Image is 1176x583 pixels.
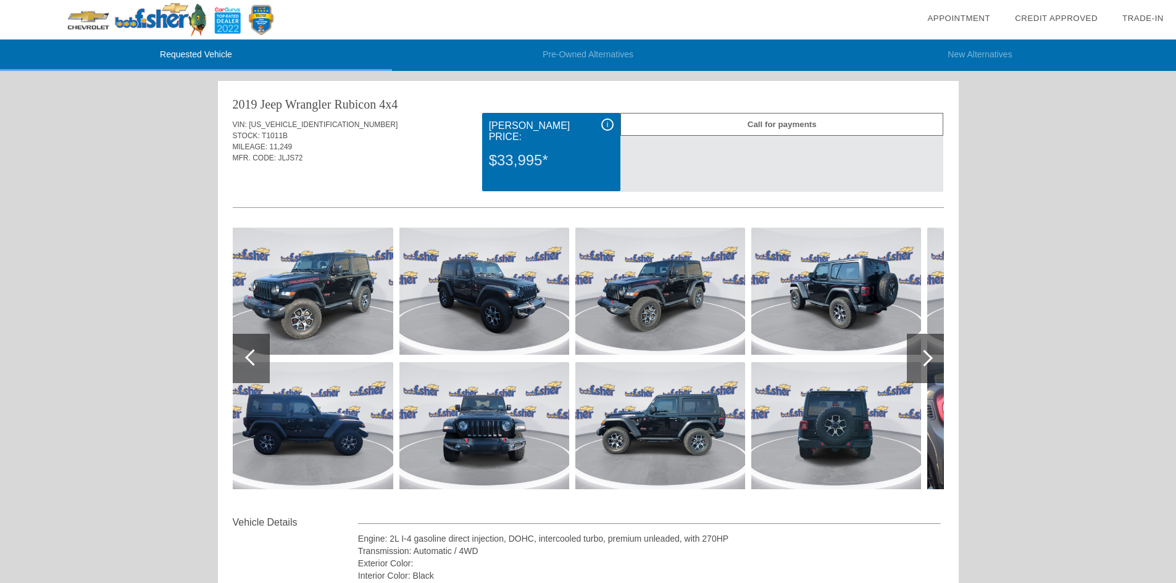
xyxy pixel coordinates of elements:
span: 11,249 [270,143,293,151]
span: VIN: [233,120,247,129]
span: JLJS72 [278,154,303,162]
div: Quoted on [DATE] 12:13:29 PM [233,171,944,191]
img: 37.jpg [399,362,569,489]
span: [US_VEHICLE_IDENTIFICATION_NUMBER] [249,120,398,129]
img: 40.jpg [751,228,921,355]
div: Vehicle Details [233,515,358,530]
li: New Alternatives [784,39,1176,71]
div: 2019 Jeep Wrangler [233,96,332,113]
div: Rubicon 4x4 [334,96,398,113]
a: Trade-In [1122,14,1164,23]
div: Transmission: Automatic / 4WD [358,545,941,557]
img: 36.jpg [399,228,569,355]
a: Appointment [927,14,990,23]
img: 39.jpg [575,362,745,489]
span: MILEAGE: [233,143,268,151]
img: 34.jpg [223,228,393,355]
img: 42.jpg [927,228,1097,355]
div: $33,995* [489,144,614,176]
img: 41.jpg [751,362,921,489]
img: 38.jpg [575,228,745,355]
div: Interior Color: Black [358,569,941,582]
span: MFR. CODE: [233,154,277,162]
div: [PERSON_NAME] Price: [489,118,614,144]
div: Engine: 2L I-4 gasoline direct injection, DOHC, intercooled turbo, premium unleaded, with 270HP [358,532,941,545]
li: Pre-Owned Alternatives [392,39,784,71]
span: T1011B [262,131,288,140]
div: Call for payments [620,113,943,136]
span: STOCK: [233,131,260,140]
img: 43.jpg [927,362,1097,489]
span: i [607,120,609,129]
a: Credit Approved [1015,14,1098,23]
div: Exterior Color: [358,557,941,569]
img: 35.jpg [223,362,393,489]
